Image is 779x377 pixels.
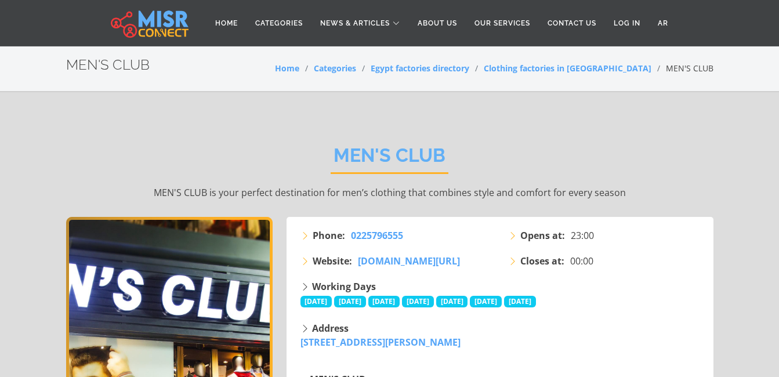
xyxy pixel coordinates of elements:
a: News & Articles [311,12,409,34]
strong: Phone: [313,229,345,242]
strong: Address [312,322,349,335]
span: [DATE] [368,296,400,307]
a: About Us [409,12,466,34]
a: Categories [247,12,311,34]
span: News & Articles [320,18,390,28]
a: Our Services [466,12,539,34]
a: [DOMAIN_NAME][URL] [358,254,460,268]
a: Categories [314,63,356,74]
span: [DATE] [504,296,536,307]
strong: Closes at: [520,254,564,268]
strong: Opens at: [520,229,565,242]
span: [DATE] [436,296,468,307]
a: Log in [605,12,649,34]
span: 23:00 [571,229,594,242]
a: [STREET_ADDRESS][PERSON_NAME] [300,336,461,349]
h2: MEN'S CLUB [66,57,150,74]
img: main.misr_connect [111,9,189,38]
a: Contact Us [539,12,605,34]
span: [DATE] [300,296,332,307]
span: 0225796555 [351,229,403,242]
a: 0225796555 [351,229,403,242]
span: 00:00 [570,254,593,268]
a: AR [649,12,677,34]
a: Egypt factories directory [371,63,469,74]
a: Home [206,12,247,34]
a: Home [275,63,299,74]
li: MEN'S CLUB [651,62,713,74]
span: [DOMAIN_NAME][URL] [358,255,460,267]
span: [DATE] [470,296,502,307]
h2: MEN'S CLUB [331,144,448,174]
p: MEN'S CLUB is your perfect destination for men’s clothing that combines style and comfort for eve... [66,186,713,200]
strong: Website: [313,254,352,268]
span: [DATE] [334,296,366,307]
a: Clothing factories in [GEOGRAPHIC_DATA] [484,63,651,74]
strong: Working Days [312,280,376,293]
span: [DATE] [402,296,434,307]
